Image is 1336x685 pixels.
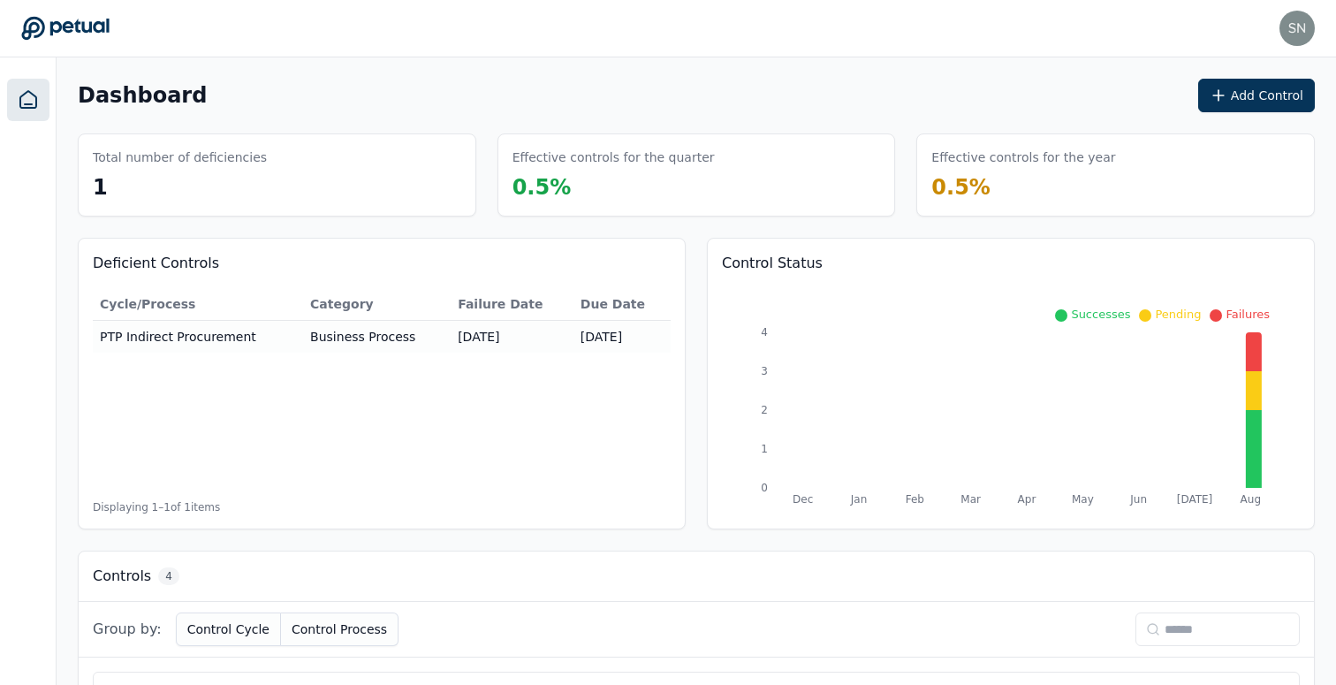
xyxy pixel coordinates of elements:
tspan: Jun [1129,493,1147,506]
tspan: Mar [960,493,981,506]
h3: Total number of deficiencies [93,148,267,166]
tspan: [DATE] [1177,493,1213,506]
button: Control Process [281,613,399,646]
th: Cycle/Process [93,288,303,321]
tspan: Dec [793,493,813,506]
th: Failure Date [451,288,573,321]
h3: Controls [93,566,151,587]
span: 0.5 % [931,175,991,200]
span: 4 [158,567,179,585]
tspan: Aug [1241,493,1261,506]
tspan: 3 [761,365,768,377]
td: Business Process [303,321,451,354]
th: Due Date [573,288,671,321]
button: Control Cycle [176,613,281,646]
td: [DATE] [573,321,671,354]
img: snir@petual.ai [1279,11,1315,46]
td: [DATE] [451,321,573,354]
h3: Deficient Controls [93,253,671,274]
h3: Effective controls for the quarter [512,148,715,166]
span: Displaying 1– 1 of 1 items [93,500,220,514]
span: Pending [1155,308,1201,321]
h1: Dashboard [78,81,207,110]
span: Failures [1226,308,1270,321]
h3: Control Status [722,253,1300,274]
span: Successes [1071,308,1130,321]
tspan: Jan [850,493,868,506]
h3: Effective controls for the year [931,148,1115,166]
td: PTP Indirect Procurement [93,321,303,354]
button: Add Control [1198,79,1315,112]
th: Category [303,288,451,321]
span: 1 [93,175,108,200]
a: Go to Dashboard [21,16,110,41]
a: Dashboard [7,79,49,121]
span: 0.5 % [512,175,572,200]
tspan: Feb [906,493,924,506]
tspan: 2 [761,404,768,416]
span: Group by: [93,619,162,640]
tspan: 0 [761,482,768,494]
tspan: 1 [761,443,768,455]
tspan: Apr [1018,493,1036,506]
tspan: 4 [761,326,768,339]
tspan: May [1072,493,1094,506]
